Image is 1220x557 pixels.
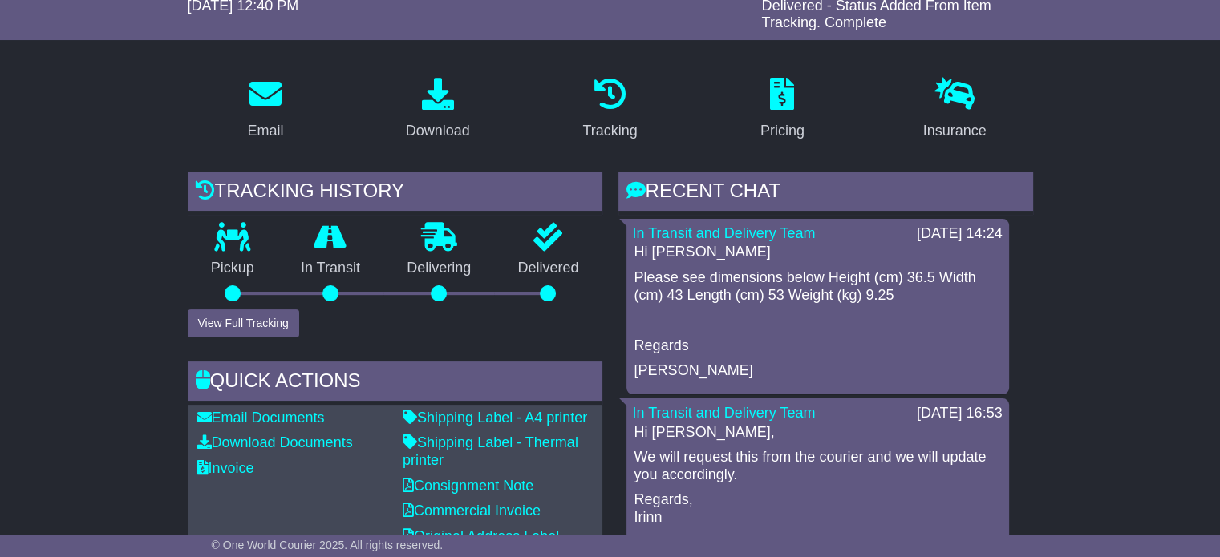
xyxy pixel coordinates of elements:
p: Delivering [383,260,494,277]
div: [DATE] 14:24 [917,225,1003,243]
a: Commercial Invoice [403,503,541,519]
a: In Transit and Delivery Team [633,225,816,241]
div: Tracking [582,120,637,142]
a: Download [395,72,480,147]
p: In Transit [278,260,383,277]
a: Invoice [197,460,254,476]
a: Email Documents [197,410,325,426]
div: Download [406,120,470,142]
a: Email [237,72,294,147]
p: Regards [634,337,1001,355]
div: Tracking history [188,172,602,215]
div: Pricing [760,120,805,142]
p: Delivered [494,260,602,277]
a: Shipping Label - Thermal printer [403,434,578,468]
a: Pricing [750,72,815,147]
div: Insurance [923,120,987,142]
div: [DATE] 16:53 [917,405,1003,422]
a: In Transit and Delivery Team [633,405,816,421]
a: Consignment Note [403,478,533,494]
p: Hi [PERSON_NAME] [634,244,1001,261]
div: Quick Actions [188,361,602,405]
span: © One World Courier 2025. All rights reserved. [212,539,444,551]
div: Email [247,120,283,142]
a: Download Documents [197,434,353,450]
p: Pickup [188,260,278,277]
a: Insurance [913,72,997,147]
div: RECENT CHAT [618,172,1033,215]
a: Shipping Label - A4 printer [403,410,587,426]
a: Tracking [572,72,647,147]
p: [PERSON_NAME] [634,362,1001,380]
p: Please see dimensions below Height (cm) 36.5 Width (cm) 43 Length (cm) 53 Weight (kg) 9.25 [634,269,1001,304]
p: Hi [PERSON_NAME], [634,424,1001,442]
p: Regards, Irinn [634,491,1001,526]
button: View Full Tracking [188,309,299,337]
a: Original Address Label [403,528,559,544]
p: We will request this from the courier and we will update you accordingly. [634,449,1001,483]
